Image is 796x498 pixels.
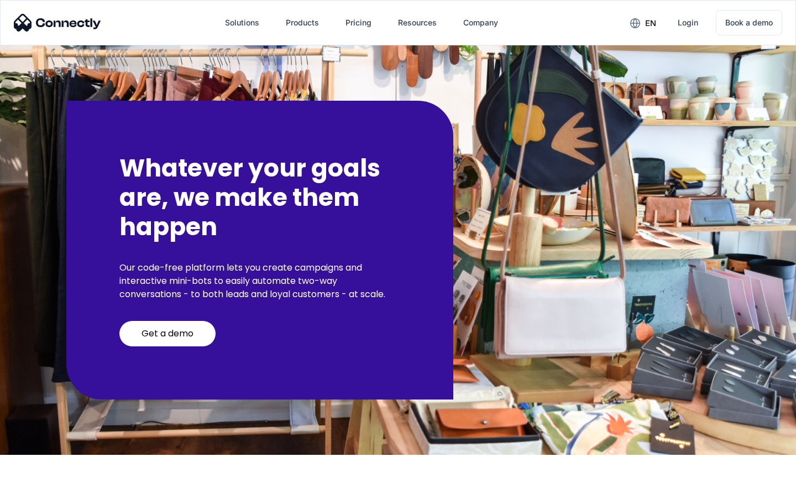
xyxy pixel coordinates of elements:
[454,9,507,36] div: Company
[277,9,328,36] div: Products
[463,15,498,30] div: Company
[225,15,259,30] div: Solutions
[389,9,446,36] div: Resources
[119,261,400,301] p: Our code-free platform lets you create campaigns and interactive mini-bots to easily automate two...
[119,154,400,241] h2: Whatever your goals are, we make them happen
[22,479,66,494] ul: Language list
[337,9,380,36] a: Pricing
[286,15,319,30] div: Products
[216,9,268,36] div: Solutions
[716,10,782,35] a: Book a demo
[142,328,193,339] div: Get a demo
[14,14,101,32] img: Connectly Logo
[398,15,437,30] div: Resources
[11,479,66,494] aside: Language selected: English
[621,14,664,31] div: en
[119,321,216,346] a: Get a demo
[678,15,698,30] div: Login
[645,15,656,31] div: en
[345,15,371,30] div: Pricing
[669,9,707,36] a: Login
